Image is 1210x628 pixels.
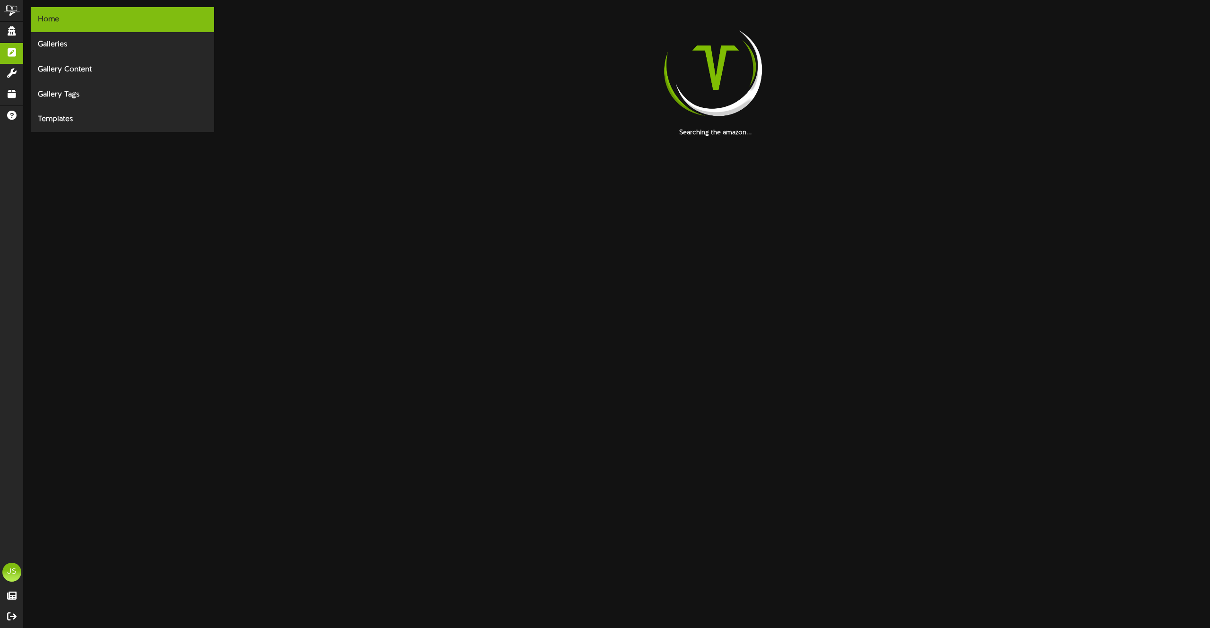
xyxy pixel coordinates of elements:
[31,82,214,107] div: Gallery Tags
[31,57,214,82] div: Gallery Content
[31,107,214,132] div: Templates
[31,32,214,57] div: Galleries
[655,7,776,128] img: loading-spinner-2.png
[2,563,21,582] div: JS
[31,7,214,32] div: Home
[679,129,752,136] strong: Searching the amazon...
